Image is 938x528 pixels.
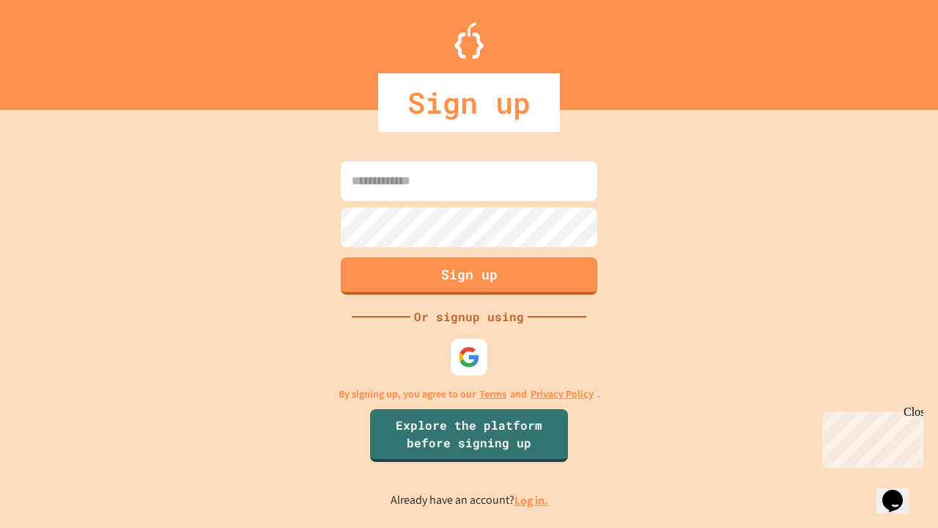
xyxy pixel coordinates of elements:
[370,409,568,462] a: Explore the platform before signing up
[876,469,923,513] iframe: chat widget
[391,491,548,510] p: Already have an account?
[410,308,528,326] div: Or signup using
[454,22,484,59] img: Logo.svg
[816,406,923,468] iframe: chat widget
[378,73,560,132] div: Sign up
[458,346,480,368] img: google-icon.svg
[479,386,506,402] a: Terms
[6,6,101,93] div: Chat with us now!Close
[531,386,594,402] a: Privacy Policy
[339,386,600,402] p: By signing up, you agree to our and .
[341,257,597,295] button: Sign up
[514,493,548,508] a: Log in.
